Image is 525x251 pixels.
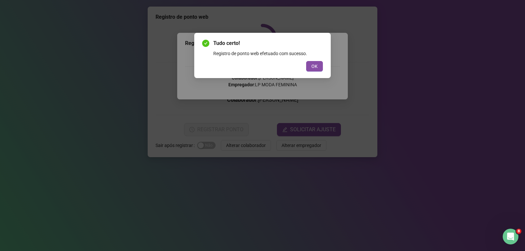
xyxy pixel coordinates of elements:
[213,39,323,47] span: Tudo certo!
[311,63,318,70] span: OK
[306,61,323,72] button: OK
[516,229,521,234] span: 8
[213,50,323,57] div: Registro de ponto web efetuado com sucesso.
[503,229,518,244] iframe: Intercom live chat
[202,40,209,47] span: check-circle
